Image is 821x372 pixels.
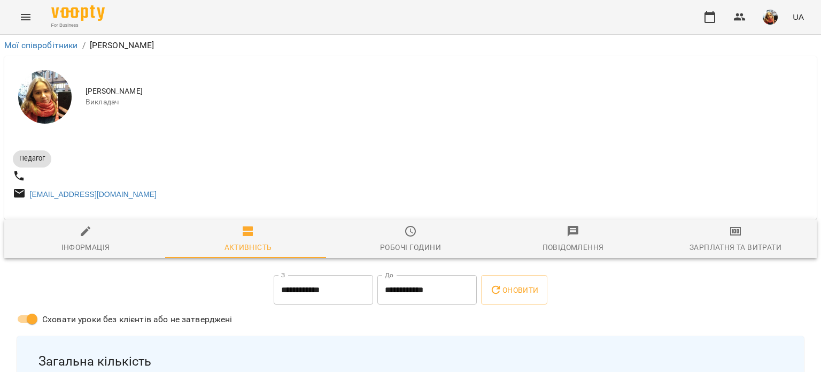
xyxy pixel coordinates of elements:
[18,70,72,124] img: Маркіна Софія Сергіївна
[61,241,110,254] div: Інформація
[4,40,78,50] a: Мої співробітники
[490,284,538,297] span: Оновити
[86,97,808,108] span: Викладач
[4,39,817,52] nav: breadcrumb
[51,22,105,29] span: For Business
[90,39,154,52] p: [PERSON_NAME]
[86,86,808,97] span: [PERSON_NAME]
[481,275,547,305] button: Оновити
[13,4,38,30] button: Menu
[763,10,778,25] img: edc150b1e3960c0f40dc8d3aa1737096.jpeg
[793,11,804,22] span: UA
[51,5,105,21] img: Voopty Logo
[788,7,808,27] button: UA
[82,39,86,52] li: /
[224,241,272,254] div: Активність
[690,241,781,254] div: Зарплатня та Витрати
[13,154,51,163] span: Педагог
[543,241,604,254] div: Повідомлення
[30,190,157,199] a: [EMAIL_ADDRESS][DOMAIN_NAME]
[38,353,783,370] span: Загальна кількість
[380,241,441,254] div: Робочі години
[42,313,233,326] span: Сховати уроки без клієнтів або не затверджені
